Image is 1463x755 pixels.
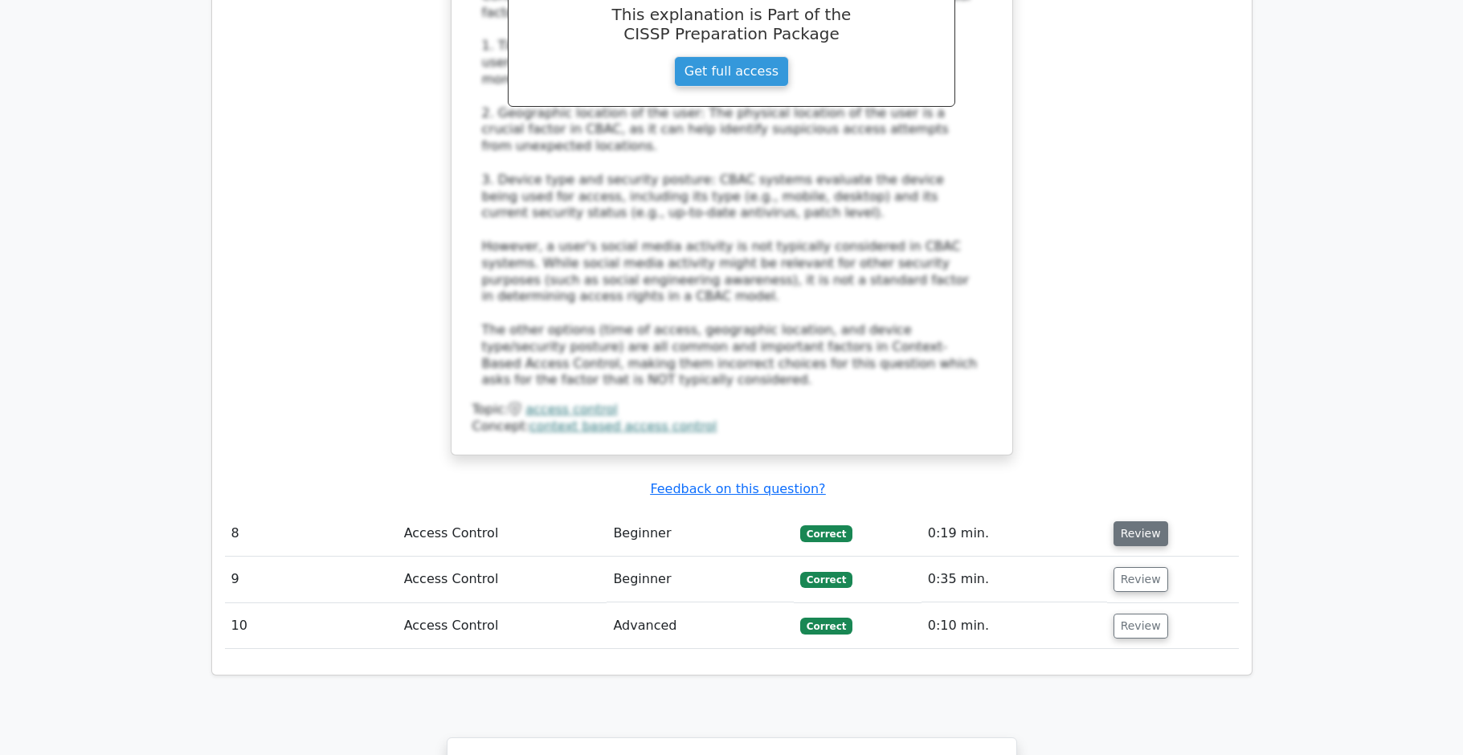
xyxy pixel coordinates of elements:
[800,572,852,588] span: Correct
[398,603,607,649] td: Access Control
[650,481,825,496] a: Feedback on this question?
[472,402,991,418] div: Topic:
[525,402,617,417] a: access control
[398,557,607,602] td: Access Control
[607,557,794,602] td: Beginner
[1114,521,1168,546] button: Review
[922,511,1107,557] td: 0:19 min.
[800,525,852,541] span: Correct
[398,511,607,557] td: Access Control
[529,418,717,434] a: context based access control
[225,511,398,557] td: 8
[607,511,794,557] td: Beginner
[472,418,991,435] div: Concept:
[674,56,789,87] a: Get full access
[1114,614,1168,639] button: Review
[922,603,1107,649] td: 0:10 min.
[800,618,852,634] span: Correct
[922,557,1107,602] td: 0:35 min.
[607,603,794,649] td: Advanced
[225,557,398,602] td: 9
[225,603,398,649] td: 10
[1114,567,1168,592] button: Review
